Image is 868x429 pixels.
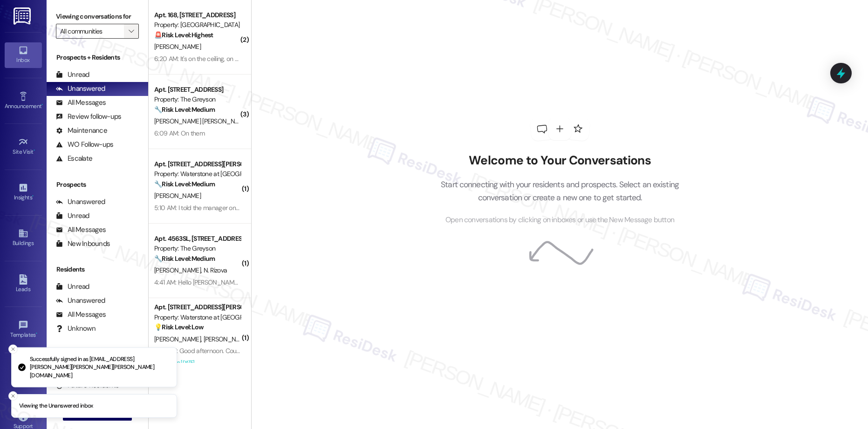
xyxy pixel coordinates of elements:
a: Account [5,363,42,388]
div: Residents [47,265,148,274]
div: Apt. [STREET_ADDRESS][PERSON_NAME] [154,159,240,169]
div: Maintenance [56,126,107,136]
div: All Messages [56,225,106,235]
div: Property: The Greyson [154,244,240,253]
span: Open conversations by clicking on inboxes or use the New Message button [445,214,674,226]
strong: 🔧 Risk Level: Medium [154,180,215,188]
strong: 🔧 Risk Level: Medium [154,254,215,263]
div: Unread [56,282,89,292]
span: N. Rizova [204,266,227,274]
a: Site Visit • [5,134,42,159]
div: Unanswered [56,84,105,94]
label: Viewing conversations for [56,9,139,24]
div: New Inbounds [56,239,110,249]
div: Unanswered [56,197,105,207]
button: Close toast [8,391,18,401]
span: [PERSON_NAME] [154,42,201,51]
span: • [34,147,35,154]
div: WO Follow-ups [56,140,113,150]
div: Prospects [47,180,148,190]
div: Property: [GEOGRAPHIC_DATA] [154,20,240,30]
a: Insights • [5,180,42,205]
div: Prospects + Residents [47,53,148,62]
button: Close toast [8,344,18,354]
p: Start connecting with your residents and prospects. Select an existing conversation or create a n... [427,178,693,204]
div: Apt. 4563SL, [STREET_ADDRESS] [154,234,240,244]
div: All Messages [56,98,106,108]
input: All communities [60,24,124,39]
div: Property: The Greyson [154,95,240,104]
i:  [129,27,134,35]
span: • [36,330,37,337]
p: Viewing the Unanswered inbox [19,402,93,410]
p: Successfully signed in as [EMAIL_ADDRESS][PERSON_NAME][PERSON_NAME][PERSON_NAME][DOMAIN_NAME] [30,355,169,380]
strong: 🔧 Risk Level: Medium [154,105,215,114]
span: • [41,102,43,108]
span: [PERSON_NAME] [204,335,253,343]
span: [PERSON_NAME] [154,266,204,274]
div: Property: Waterstone at [GEOGRAPHIC_DATA] [154,313,240,322]
div: Unread [56,70,89,80]
div: Apt. 168, [STREET_ADDRESS] [154,10,240,20]
strong: 🚨 Risk Level: Highest [154,31,213,39]
span: [PERSON_NAME] [154,335,204,343]
a: Templates • [5,317,42,342]
span: [PERSON_NAME] [154,191,201,200]
div: Apt. [STREET_ADDRESS][PERSON_NAME] [154,302,240,312]
div: 6:20 AM: It's on the ceiling, on the wall. [154,54,257,63]
span: [PERSON_NAME] [PERSON_NAME] [154,117,252,125]
div: Review follow-ups [56,112,121,122]
div: Property: Waterstone at [GEOGRAPHIC_DATA] [154,169,240,179]
h2: Welcome to Your Conversations [427,153,693,168]
div: Unknown [56,324,96,334]
div: Unanswered [56,296,105,306]
a: Inbox [5,42,42,68]
span: • [32,193,34,199]
div: Unread [56,211,89,221]
div: Apt. [STREET_ADDRESS] [154,85,240,95]
div: All Messages [56,310,106,320]
div: Archived on [DATE] [153,357,241,368]
a: Buildings [5,225,42,251]
div: Escalate [56,154,92,163]
a: Leads [5,272,42,297]
div: 5:10 AM: I told the manager onsite about this Issue a month ago she referred me to contact this n... [154,204,433,212]
div: 6:09 AM: On them [154,129,205,137]
img: ResiDesk Logo [14,7,33,25]
strong: 💡 Risk Level: Low [154,323,204,331]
